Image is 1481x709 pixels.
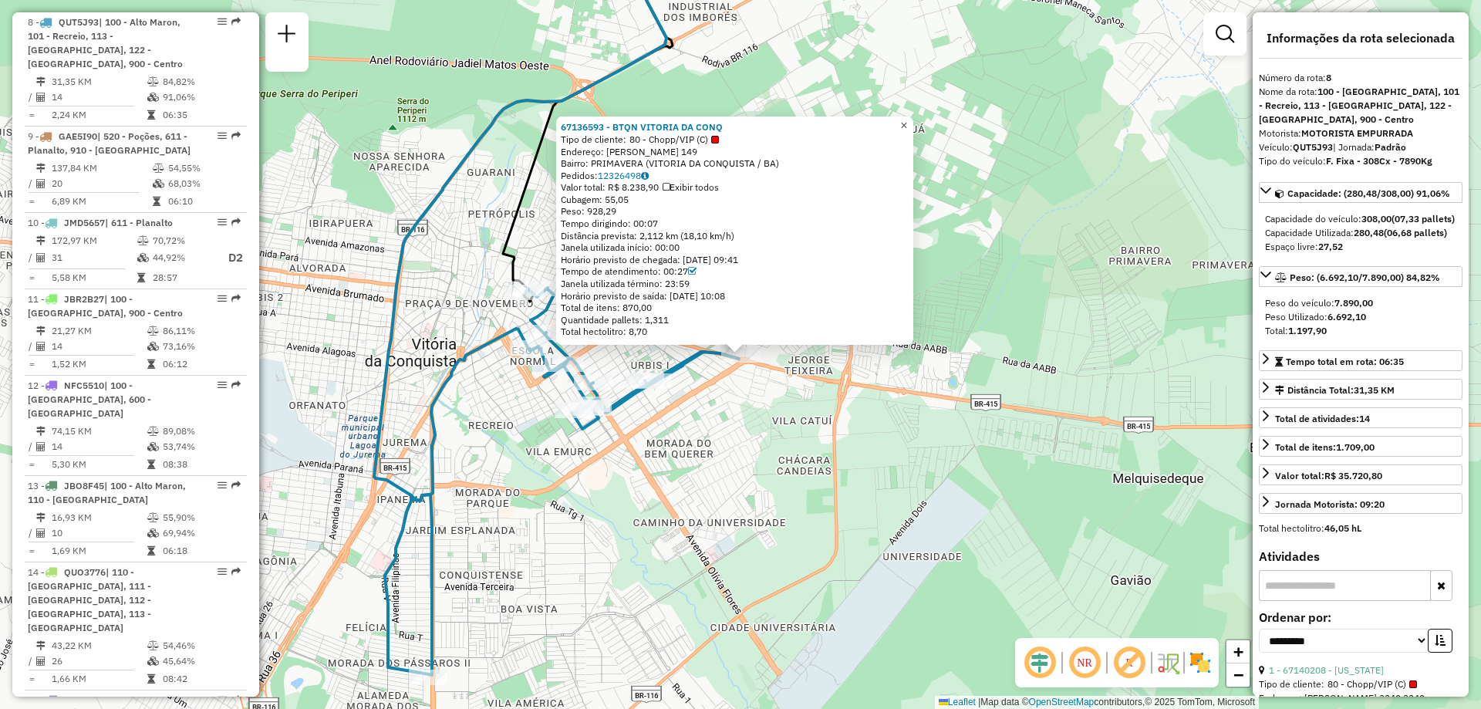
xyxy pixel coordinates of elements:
span: QUT5J93 [59,16,99,28]
div: Total hectolitro: [1259,522,1462,535]
div: Endereço: [PERSON_NAME] 149 [561,146,909,158]
td: / [28,339,35,354]
td: 54,46% [162,638,240,653]
i: Distância Total [36,236,46,245]
i: % de utilização do peso [147,513,159,522]
span: | 520 - Poções, 611 - Planalto, 910 - [GEOGRAPHIC_DATA] [28,130,191,156]
em: Rota exportada [231,131,241,140]
img: Fluxo de ruas [1155,650,1180,675]
em: Rota exportada [231,17,241,26]
i: % de utilização da cubagem [147,442,159,451]
td: = [28,270,35,285]
div: Nome da rota: [1259,85,1462,127]
td: 53,74% [162,439,240,454]
span: QUO3781 [64,694,106,706]
div: Janela utilizada término: 23:59 [561,278,909,290]
em: Rota exportada [231,481,241,490]
div: Total de itens: 870,00 [561,302,909,314]
span: 31,35 KM [1354,384,1395,396]
em: Opções [218,131,227,140]
i: Distância Total [36,427,46,436]
span: | 100 - [GEOGRAPHIC_DATA], 600 - [GEOGRAPHIC_DATA] [28,380,151,419]
span: Peso do veículo: [1265,297,1373,309]
div: Valor total: R$ 8.238,90 [561,181,909,194]
strong: 8 [1326,72,1331,83]
td: / [28,176,35,191]
td: 16,93 KM [51,510,147,525]
strong: 27,52 [1318,241,1343,252]
td: = [28,356,35,372]
td: 08:42 [162,671,240,687]
span: | [978,697,980,707]
i: % de utilização da cubagem [147,657,159,666]
i: % de utilização do peso [153,164,164,173]
i: % de utilização do peso [147,641,159,650]
i: % de utilização do peso [147,427,159,436]
em: Opções [218,17,227,26]
div: Peso: (6.692,10/7.890,00) 84,82% [1259,290,1462,344]
span: 80 - Chopp/VIP (C) [1328,677,1417,691]
a: 1 - 67140208 - [US_STATE] [1269,664,1384,676]
strong: MOTORISTA EMPURRADA [1301,127,1413,139]
i: Distância Total [36,641,46,650]
p: D2 [215,249,243,267]
span: | 110 - [GEOGRAPHIC_DATA], 111 - [GEOGRAPHIC_DATA], 112 - [GEOGRAPHIC_DATA], 113 - [GEOGRAPHIC_DATA] [28,566,151,633]
td: 2,24 KM [51,107,147,123]
i: Total de Atividades [36,342,46,351]
div: Janela utilizada início: 00:00 [561,241,909,254]
td: 44,92% [152,248,214,268]
td: 20 [51,176,152,191]
td: 5,58 KM [51,270,137,285]
i: Distância Total [36,164,46,173]
td: 06:35 [162,107,240,123]
strong: 67136593 - BTQN VITORIA DA CONQ [561,121,723,133]
div: Motorista: [1259,127,1462,140]
span: 8 - [28,16,183,69]
a: Total de atividades:14 [1259,407,1462,428]
i: Total de Atividades [36,93,46,102]
td: 08:38 [162,457,240,472]
span: JMD5657 [64,217,105,228]
em: Opções [218,294,227,303]
i: Tempo total em rota [147,110,155,120]
em: Rota exportada [231,695,241,704]
div: Peso Utilizado: [1265,310,1456,324]
div: Map data © contributors,© 2025 TomTom, Microsoft [935,696,1259,709]
h4: Atividades [1259,549,1462,564]
em: Rota exportada [231,380,241,390]
i: Distância Total [36,513,46,522]
span: 13 - [28,480,186,505]
a: Nova sessão e pesquisa [272,19,302,53]
span: Peso: (6.692,10/7.890,00) 84,82% [1290,272,1440,283]
td: 31 [51,248,137,268]
span: + [1233,642,1243,661]
td: = [28,671,35,687]
a: Distância Total:31,35 KM [1259,379,1462,400]
a: 12326498 [598,170,649,181]
span: Exibir todos [663,181,719,193]
div: Tipo de cliente: [561,133,909,146]
span: Exibir rótulo [1111,644,1148,681]
span: QUO3776 [64,566,106,578]
span: | 100 - Alto Maron, 110 - [GEOGRAPHIC_DATA] [28,480,186,505]
td: 5,30 KM [51,457,147,472]
a: Exibir filtros [1209,19,1240,49]
div: Endereço: [PERSON_NAME] 3340 3340 [1259,691,1462,705]
strong: 1.709,00 [1336,441,1375,453]
span: | Jornada: [1333,141,1406,153]
a: Valor total:R$ 35.720,80 [1259,464,1462,485]
td: 69,94% [162,525,240,541]
strong: 100 - [GEOGRAPHIC_DATA], 101 - Recreio, 113 - [GEOGRAPHIC_DATA], 122 - [GEOGRAPHIC_DATA], 900 - C... [1259,86,1459,125]
em: Opções [218,218,227,227]
a: Close popup [895,116,913,135]
td: = [28,194,35,209]
td: 74,15 KM [51,424,147,439]
a: Com service time [688,265,697,277]
span: JBO8F45 [64,480,104,491]
strong: 280,48 [1354,227,1384,238]
i: Distância Total [36,77,46,86]
a: Tempo total em rota: 06:35 [1259,350,1462,371]
td: = [28,457,35,472]
strong: QUT5J93 [1293,141,1333,153]
em: Rota exportada [231,294,241,303]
